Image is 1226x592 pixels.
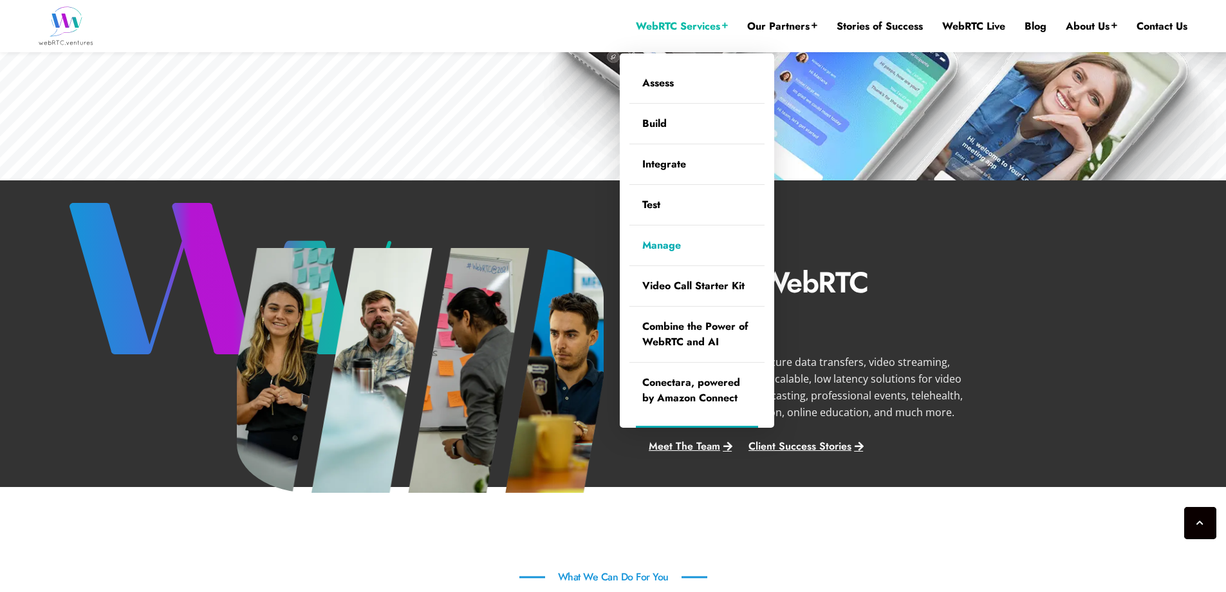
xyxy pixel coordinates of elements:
a: Stories of Success [837,19,923,33]
a: Assess [629,63,765,103]
a: About Us [1066,19,1117,33]
a: Our Partners [747,19,817,33]
p: Trust the WebRTC experts. [649,265,971,336]
span: Meet The Team [649,441,720,452]
a: Test [629,185,765,225]
a: Combine the Power of WebRTC and AI [629,307,765,362]
a: Conectara, powered by Amazon Connect [629,363,765,418]
a: Meet The Team [649,441,732,452]
a: WebRTC Live [942,19,1005,33]
a: Manage [629,225,765,265]
a: WebRTC Services [636,19,728,33]
a: Contact Us [1137,19,1187,33]
span: Client Success Stories [748,441,851,452]
img: WebRTC.ventures [39,6,93,45]
h6: What We Can Do For You [519,572,707,582]
a: Video Call Starter Kit [629,266,765,306]
a: Client Success Stories [748,441,864,452]
a: Blog [1025,19,1046,33]
a: Build [629,104,765,144]
p: Live video/voice chat, secure data transfers, video streaming, load testing, and more. Scalable, ... [654,354,965,421]
a: Integrate [629,144,765,184]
